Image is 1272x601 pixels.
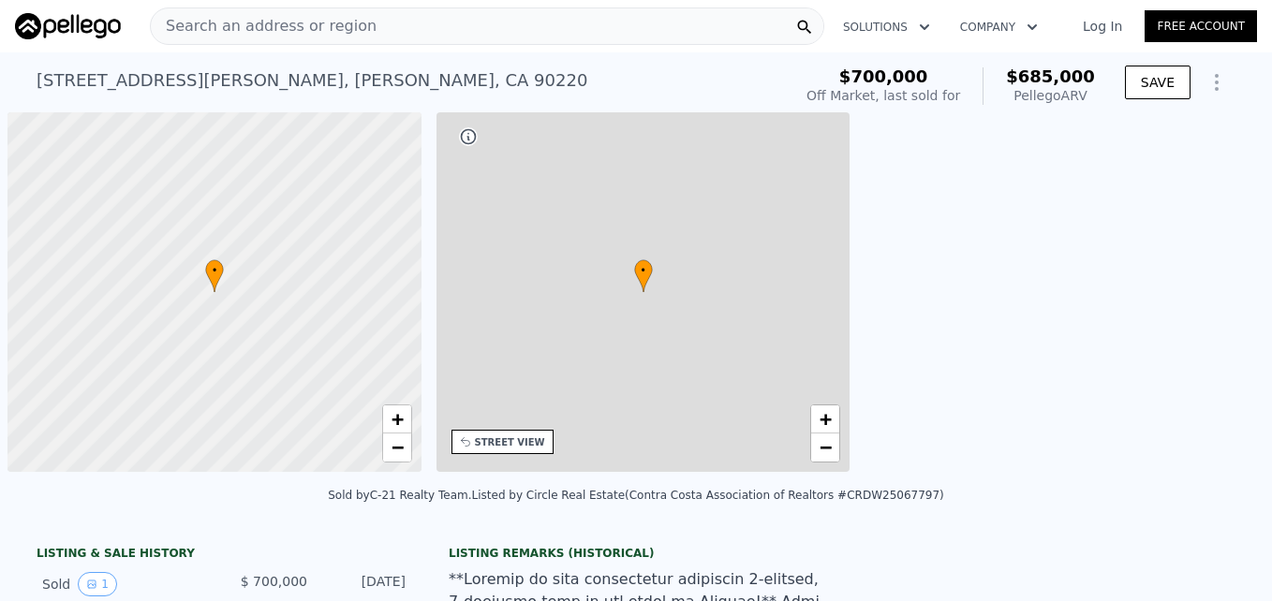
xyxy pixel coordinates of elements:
[37,546,411,564] div: LISTING & SALE HISTORY
[634,262,653,279] span: •
[945,10,1053,44] button: Company
[1060,17,1145,36] a: Log In
[1145,10,1257,42] a: Free Account
[78,572,117,596] button: View historical data
[391,407,403,431] span: +
[475,435,545,449] div: STREET VIEW
[811,405,839,433] a: Zoom in
[1006,86,1095,105] div: Pellego ARV
[449,546,823,561] div: Listing Remarks (Historical)
[1006,66,1095,86] span: $685,000
[15,13,121,39] img: Pellego
[241,574,307,589] span: $ 700,000
[37,67,587,94] div: [STREET_ADDRESS][PERSON_NAME] , [PERSON_NAME] , CA 90220
[391,435,403,459] span: −
[322,572,406,596] div: [DATE]
[151,15,377,37] span: Search an address or region
[806,86,960,105] div: Off Market, last sold for
[42,572,209,596] div: Sold
[1125,66,1191,99] button: SAVE
[820,407,832,431] span: +
[634,259,653,292] div: •
[328,489,471,502] div: Sold by C-21 Realty Team .
[472,489,944,502] div: Listed by Circle Real Estate (Contra Costa Association of Realtors #CRDW25067797)
[205,262,224,279] span: •
[205,259,224,292] div: •
[811,433,839,462] a: Zoom out
[828,10,945,44] button: Solutions
[383,405,411,433] a: Zoom in
[820,435,832,459] span: −
[383,433,411,462] a: Zoom out
[1198,64,1235,101] button: Show Options
[839,66,928,86] span: $700,000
